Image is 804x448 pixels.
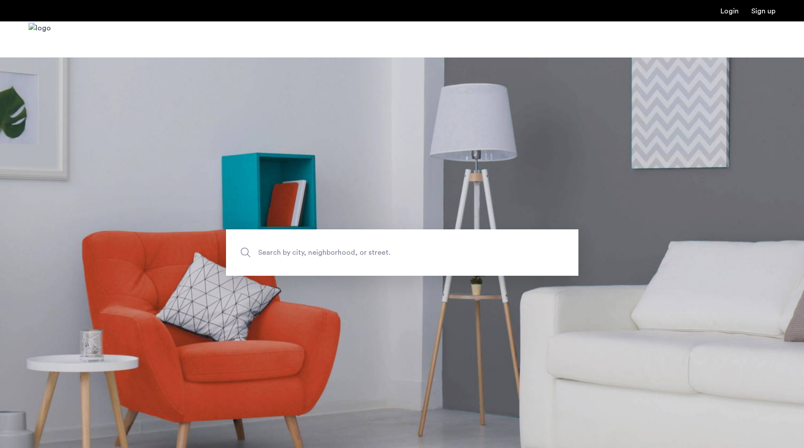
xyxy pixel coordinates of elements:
a: Registration [751,8,775,15]
a: Cazamio Logo [29,23,51,56]
a: Login [720,8,739,15]
span: Search by city, neighborhood, or street. [258,247,505,259]
img: logo [29,23,51,56]
input: Apartment Search [226,229,578,276]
